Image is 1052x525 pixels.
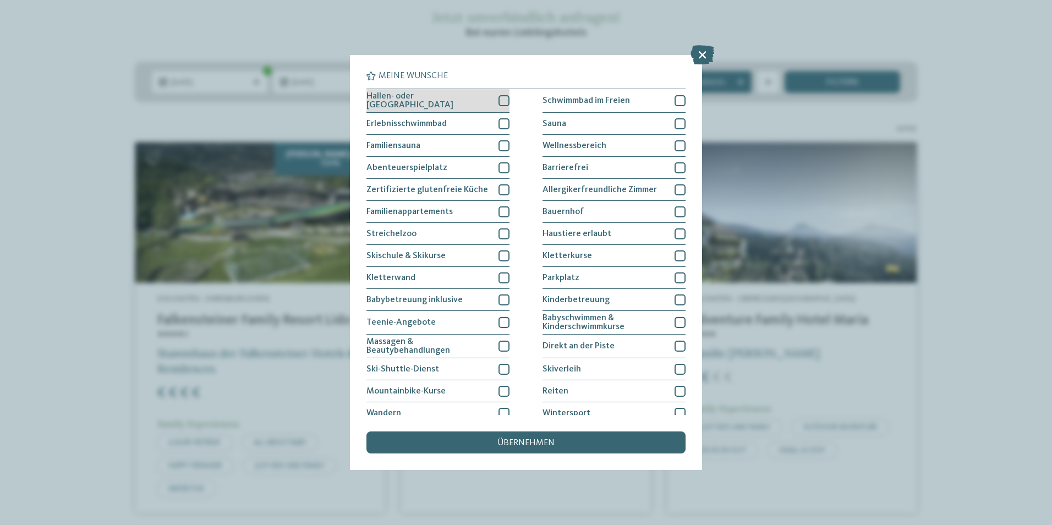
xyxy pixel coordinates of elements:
[543,229,611,238] span: Haustiere erlaubt
[379,72,448,80] span: Meine Wünsche
[366,296,463,304] span: Babybetreuung inklusive
[543,314,666,331] span: Babyschwimmen & Kinderschwimmkurse
[543,185,657,194] span: Allergikerfreundliche Zimmer
[543,274,579,282] span: Parkplatz
[366,185,488,194] span: Zertifizierte glutenfreie Küche
[543,387,568,396] span: Reiten
[543,163,588,172] span: Barrierefrei
[543,409,590,418] span: Wintersport
[366,251,446,260] span: Skischule & Skikurse
[543,141,606,150] span: Wellnessbereich
[543,342,615,351] span: Direkt an der Piste
[366,337,490,355] span: Massagen & Beautybehandlungen
[366,409,401,418] span: Wandern
[366,274,415,282] span: Kletterwand
[543,365,581,374] span: Skiverleih
[543,251,592,260] span: Kletterkurse
[543,296,610,304] span: Kinderbetreuung
[543,96,630,105] span: Schwimmbad im Freien
[366,207,453,216] span: Familienappartements
[543,207,584,216] span: Bauernhof
[366,387,446,396] span: Mountainbike-Kurse
[543,119,566,128] span: Sauna
[366,318,436,327] span: Teenie-Angebote
[366,229,417,238] span: Streichelzoo
[366,141,420,150] span: Familiensauna
[366,163,447,172] span: Abenteuerspielplatz
[497,439,555,447] span: übernehmen
[366,365,439,374] span: Ski-Shuttle-Dienst
[366,119,447,128] span: Erlebnisschwimmbad
[366,92,490,110] span: Hallen- oder [GEOGRAPHIC_DATA]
